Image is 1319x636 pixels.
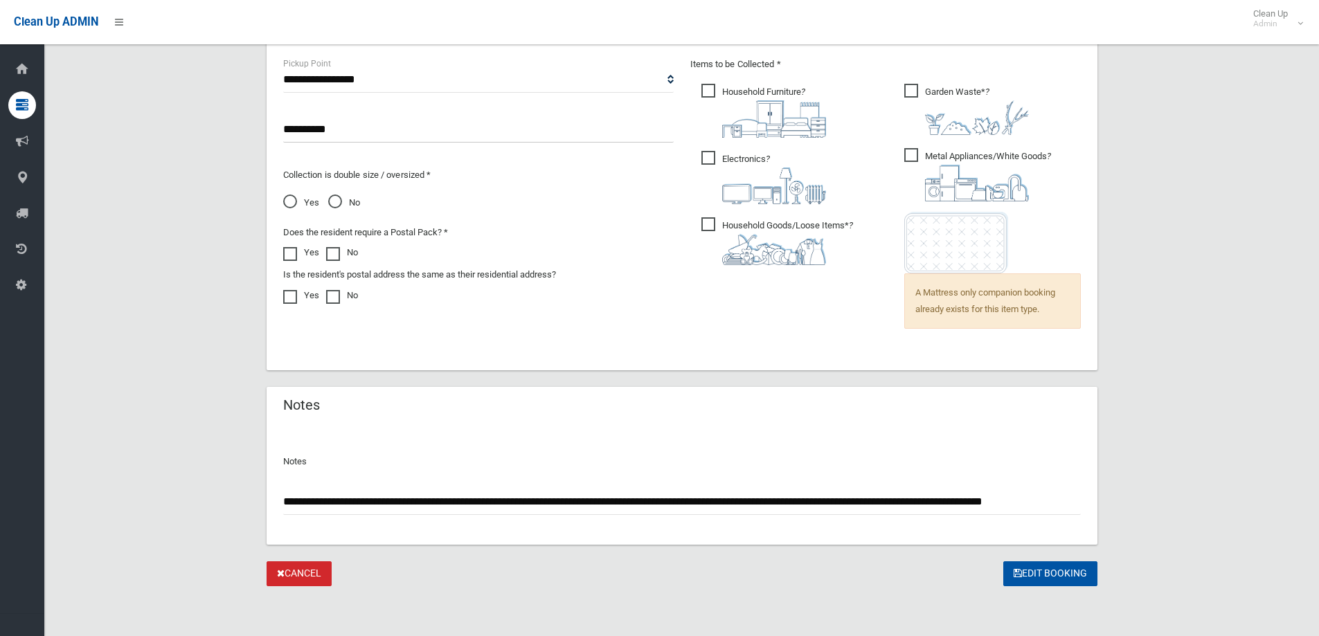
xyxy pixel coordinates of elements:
[328,194,360,211] span: No
[722,167,826,204] img: 394712a680b73dbc3d2a6a3a7ffe5a07.png
[925,87,1029,135] i: ?
[283,167,674,183] p: Collection is double size / oversized *
[925,151,1051,201] i: ?
[701,151,826,204] span: Electronics
[904,212,1008,273] img: e7408bece873d2c1783593a074e5cb2f.png
[722,234,826,265] img: b13cc3517677393f34c0a387616ef184.png
[283,194,319,211] span: Yes
[904,273,1081,329] span: A Mattress only companion booking already exists for this item type.
[925,100,1029,135] img: 4fd8a5c772b2c999c83690221e5242e0.png
[701,217,853,265] span: Household Goods/Loose Items*
[690,56,1081,73] p: Items to be Collected *
[267,392,337,419] header: Notes
[283,224,448,241] label: Does the resident require a Postal Pack? *
[267,561,332,587] a: Cancel
[925,165,1029,201] img: 36c1b0289cb1767239cdd3de9e694f19.png
[14,15,98,28] span: Clean Up ADMIN
[326,244,358,261] label: No
[904,148,1051,201] span: Metal Appliances/White Goods
[1003,561,1097,587] button: Edit Booking
[701,84,826,138] span: Household Furniture
[326,287,358,304] label: No
[722,87,826,138] i: ?
[283,266,556,283] label: Is the resident's postal address the same as their residential address?
[722,100,826,138] img: aa9efdbe659d29b613fca23ba79d85cb.png
[283,244,319,261] label: Yes
[283,287,319,304] label: Yes
[283,453,1081,470] p: Notes
[722,154,826,204] i: ?
[904,84,1029,135] span: Garden Waste*
[1246,8,1302,29] span: Clean Up
[722,220,853,265] i: ?
[1253,19,1288,29] small: Admin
